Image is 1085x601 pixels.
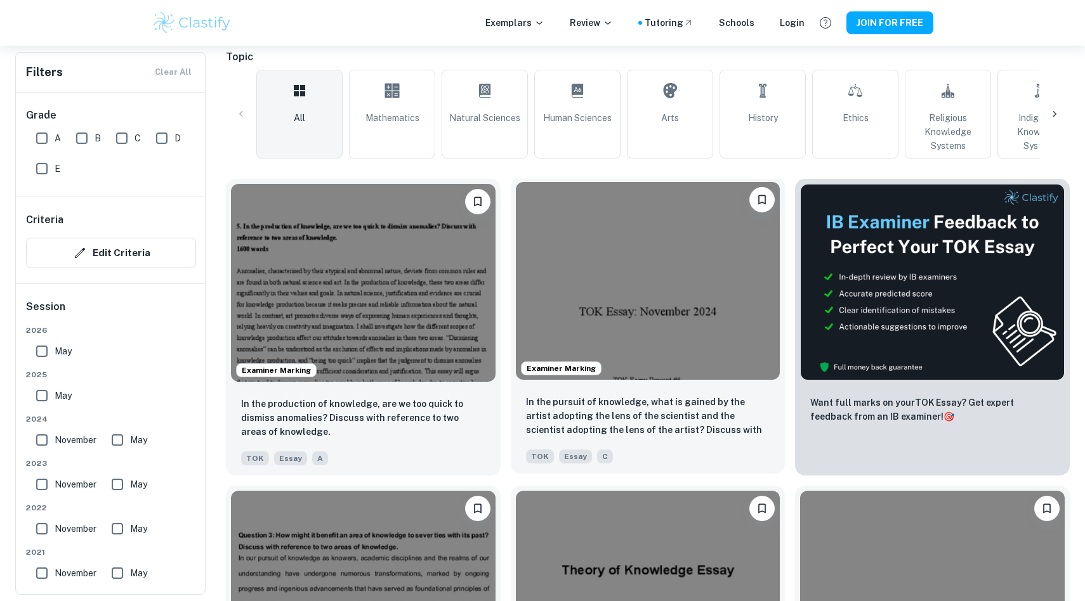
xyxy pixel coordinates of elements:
img: TOK Essay example thumbnail: In the production of knowledge, are we t [231,184,496,382]
button: Please log in to bookmark exemplars [465,189,490,214]
span: November [55,477,96,491]
span: 2021 [26,546,196,558]
span: May [130,477,147,491]
button: JOIN FOR FREE [846,11,933,34]
h6: Criteria [26,212,63,228]
span: November [55,433,96,447]
span: A [55,131,61,145]
span: May [130,566,147,580]
p: Exemplars [485,16,544,30]
h6: Grade [26,108,196,123]
span: TOK [241,451,269,465]
span: Examiner Marking [522,363,601,374]
span: Essay [274,451,307,465]
button: Please log in to bookmark exemplars [749,496,775,521]
span: C [597,449,613,463]
h6: Filters [26,63,63,81]
button: Please log in to bookmark exemplars [465,496,490,521]
span: Examiner Marking [237,365,316,376]
span: Mathematics [365,111,419,125]
a: Examiner MarkingPlease log in to bookmark exemplarsIn the production of knowledge, are we too qui... [226,179,501,475]
span: 🎯 [944,411,954,422]
button: Please log in to bookmark exemplars [1034,496,1060,521]
span: 2024 [26,413,196,425]
span: E [55,162,60,176]
p: In the pursuit of knowledge, what is gained by the artist adopting the lens of the scientist and ... [526,395,770,438]
p: Want full marks on your TOK Essay ? Get expert feedback from an IB examiner! [810,396,1055,423]
span: Human Sciences [543,111,612,125]
span: May [130,433,147,447]
p: In the production of knowledge, are we too quick to dismiss anomalies? Discuss with reference to ... [241,397,485,439]
a: Examiner MarkingPlease log in to bookmark exemplarsIn the pursuit of knowledge, what is gained by... [511,179,786,475]
button: Help and Feedback [815,12,836,34]
span: 2025 [26,369,196,380]
span: Arts [661,111,679,125]
span: 2022 [26,502,196,514]
a: ThumbnailWant full marks on yourTOK Essay? Get expert feedback from an IB examiner! [795,179,1070,475]
span: C [135,131,141,145]
span: May [130,522,147,536]
a: Schools [719,16,754,30]
span: Indigenous Knowledge Systems [1003,111,1078,153]
span: Ethics [843,111,869,125]
span: All [294,111,305,125]
span: TOK [526,449,554,463]
h6: Topic [226,49,1070,65]
button: Please log in to bookmark exemplars [749,187,775,212]
p: Review [570,16,613,30]
img: TOK Essay example thumbnail: In the pursuit of knowledge, what is gai [516,182,780,380]
span: B [95,131,101,145]
span: Religious Knowledge Systems [911,111,985,153]
span: History [748,111,778,125]
img: Clastify logo [152,10,232,36]
span: 2026 [26,325,196,336]
span: A [312,451,328,465]
span: D [174,131,181,145]
span: 2023 [26,458,196,469]
span: Essay [559,449,592,463]
span: May [55,389,72,403]
span: November [55,522,96,536]
span: May [55,344,72,358]
span: November [55,566,96,580]
a: Login [780,16,805,30]
button: Edit Criteria [26,238,196,268]
a: Tutoring [645,16,694,30]
img: Thumbnail [800,184,1065,380]
h6: Session [26,299,196,325]
span: Natural Sciences [449,111,520,125]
